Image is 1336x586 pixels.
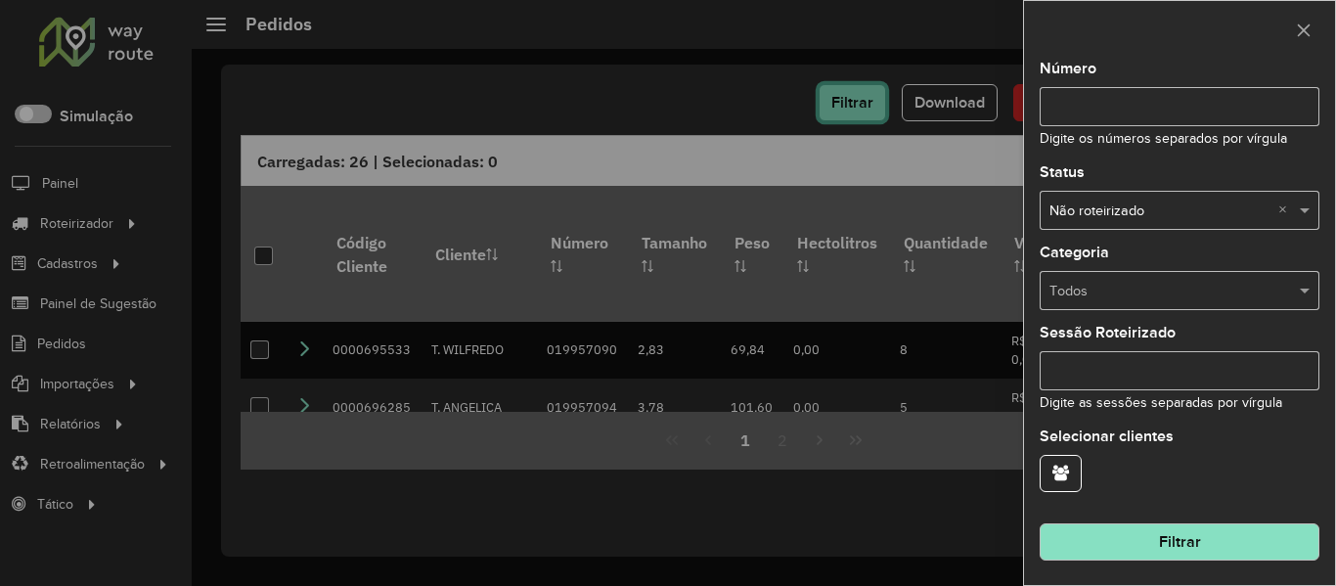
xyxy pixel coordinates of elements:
[1040,523,1319,561] button: Filtrar
[1278,201,1295,222] span: Clear all
[1040,425,1174,448] label: Selecionar clientes
[1040,321,1176,344] label: Sessão Roteirizado
[1040,395,1282,410] small: Digite as sessões separadas por vírgula
[1040,131,1287,146] small: Digite os números separados por vírgula
[1040,160,1085,184] label: Status
[1040,241,1109,264] label: Categoria
[1040,57,1096,80] label: Número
